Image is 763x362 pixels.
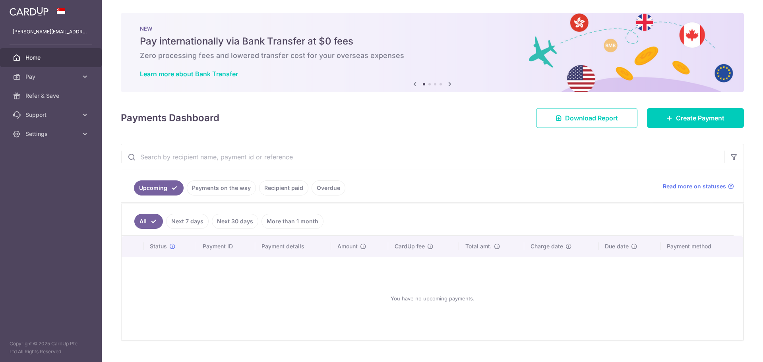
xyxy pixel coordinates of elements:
span: Pay [25,73,78,81]
h6: Zero processing fees and lowered transfer cost for your overseas expenses [140,51,725,60]
th: Payment method [660,236,743,257]
span: CardUp fee [395,242,425,250]
a: Read more on statuses [663,182,734,190]
a: Recipient paid [259,180,308,196]
h4: Payments Dashboard [121,111,219,125]
a: Next 30 days [212,214,258,229]
a: Payments on the way [187,180,256,196]
img: CardUp [10,6,48,16]
img: Bank transfer banner [121,13,744,92]
h5: Pay internationally via Bank Transfer at $0 fees [140,35,725,48]
p: NEW [140,25,725,32]
span: Settings [25,130,78,138]
p: [PERSON_NAME][EMAIL_ADDRESS][DOMAIN_NAME] [13,28,89,36]
th: Payment details [255,236,331,257]
span: Read more on statuses [663,182,726,190]
a: More than 1 month [261,214,323,229]
span: Refer & Save [25,92,78,100]
span: Support [25,111,78,119]
a: Learn more about Bank Transfer [140,70,238,78]
input: Search by recipient name, payment id or reference [121,144,724,170]
a: Upcoming [134,180,184,196]
th: Payment ID [196,236,255,257]
a: Next 7 days [166,214,209,229]
span: Amount [337,242,358,250]
span: Charge date [531,242,563,250]
span: Due date [605,242,629,250]
span: Download Report [565,113,618,123]
span: Home [25,54,78,62]
span: Status [150,242,167,250]
span: Create Payment [676,113,724,123]
a: Overdue [312,180,345,196]
div: You have no upcoming payments. [131,263,734,333]
a: All [134,214,163,229]
span: Total amt. [465,242,492,250]
a: Create Payment [647,108,744,128]
a: Download Report [536,108,637,128]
